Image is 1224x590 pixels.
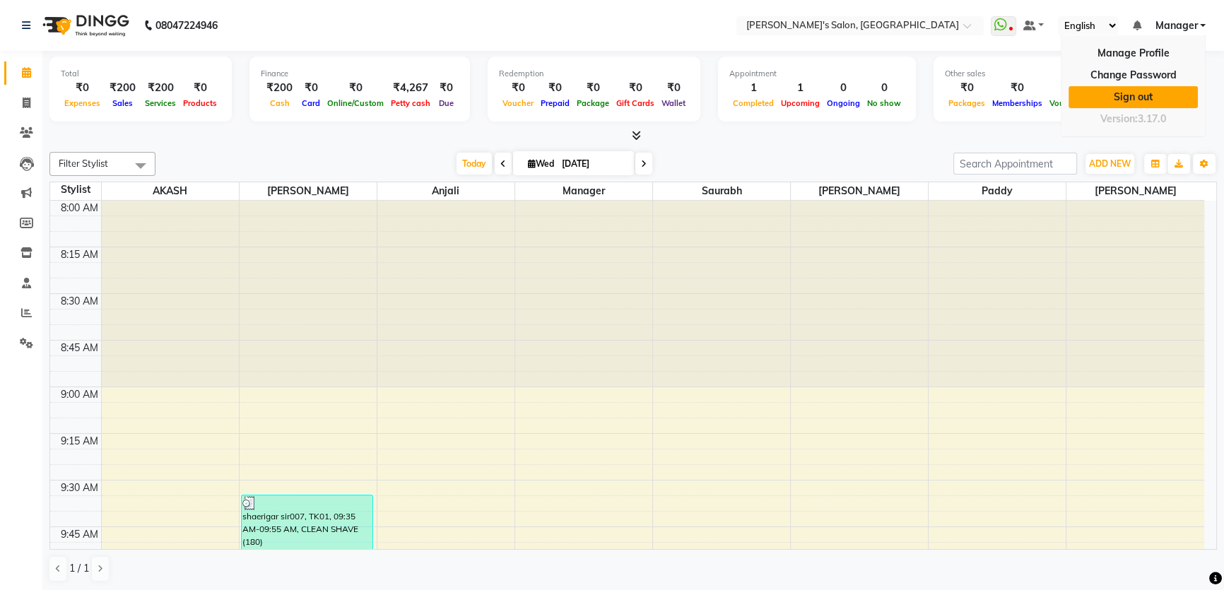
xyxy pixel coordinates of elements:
[945,98,989,108] span: Packages
[58,201,101,216] div: 8:00 AM
[729,98,777,108] span: Completed
[791,182,928,200] span: [PERSON_NAME]
[777,98,823,108] span: Upcoming
[1066,182,1204,200] span: [PERSON_NAME]
[1069,86,1198,108] a: Sign out
[61,80,104,96] div: ₹0
[387,98,434,108] span: Petty cash
[261,68,459,80] div: Finance
[155,6,218,45] b: 08047224946
[537,98,573,108] span: Prepaid
[499,80,537,96] div: ₹0
[658,98,689,108] span: Wallet
[109,98,136,108] span: Sales
[261,80,298,96] div: ₹200
[573,80,613,96] div: ₹0
[377,182,514,200] span: Anjali
[61,98,104,108] span: Expenses
[435,98,457,108] span: Due
[1069,64,1198,86] a: Change Password
[387,80,434,96] div: ₹4,267
[823,98,864,108] span: Ongoing
[69,561,89,576] span: 1 / 1
[729,68,905,80] div: Appointment
[58,480,101,495] div: 9:30 AM
[573,98,613,108] span: Package
[141,98,180,108] span: Services
[266,98,293,108] span: Cash
[823,80,864,96] div: 0
[240,182,377,200] span: [PERSON_NAME]
[1085,154,1134,174] button: ADD NEW
[653,182,790,200] span: Saurabh
[180,80,220,96] div: ₹0
[141,80,180,96] div: ₹200
[1155,18,1197,33] span: Manager
[58,341,101,355] div: 8:45 AM
[59,158,108,169] span: Filter Stylist
[515,182,652,200] span: Manager
[58,247,101,262] div: 8:15 AM
[945,80,989,96] div: ₹0
[50,182,101,197] div: Stylist
[499,68,689,80] div: Redemption
[1069,109,1198,129] div: Version:3.17.0
[58,527,101,542] div: 9:45 AM
[298,98,324,108] span: Card
[1069,42,1198,64] a: Manage Profile
[58,294,101,309] div: 8:30 AM
[58,387,101,402] div: 9:00 AM
[953,153,1077,175] input: Search Appointment
[613,98,658,108] span: Gift Cards
[180,98,220,108] span: Products
[242,495,372,555] div: shaerigar sir007, TK01, 09:35 AM-09:55 AM, CLEAN SHAVE (180)
[36,6,133,45] img: logo
[298,80,324,96] div: ₹0
[1089,158,1131,169] span: ADD NEW
[1046,98,1088,108] span: Vouchers
[777,80,823,96] div: 1
[434,80,459,96] div: ₹0
[945,68,1174,80] div: Other sales
[864,80,905,96] div: 0
[729,80,777,96] div: 1
[929,182,1066,200] span: Paddy
[58,434,101,449] div: 9:15 AM
[989,80,1046,96] div: ₹0
[499,98,537,108] span: Voucher
[1046,80,1088,96] div: ₹0
[658,80,689,96] div: ₹0
[864,98,905,108] span: No show
[989,98,1046,108] span: Memberships
[537,80,573,96] div: ₹0
[61,68,220,80] div: Total
[524,158,558,169] span: Wed
[324,80,387,96] div: ₹0
[613,80,658,96] div: ₹0
[457,153,492,175] span: Today
[104,80,141,96] div: ₹200
[558,153,628,175] input: 2025-09-03
[324,98,387,108] span: Online/Custom
[102,182,239,200] span: AKASH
